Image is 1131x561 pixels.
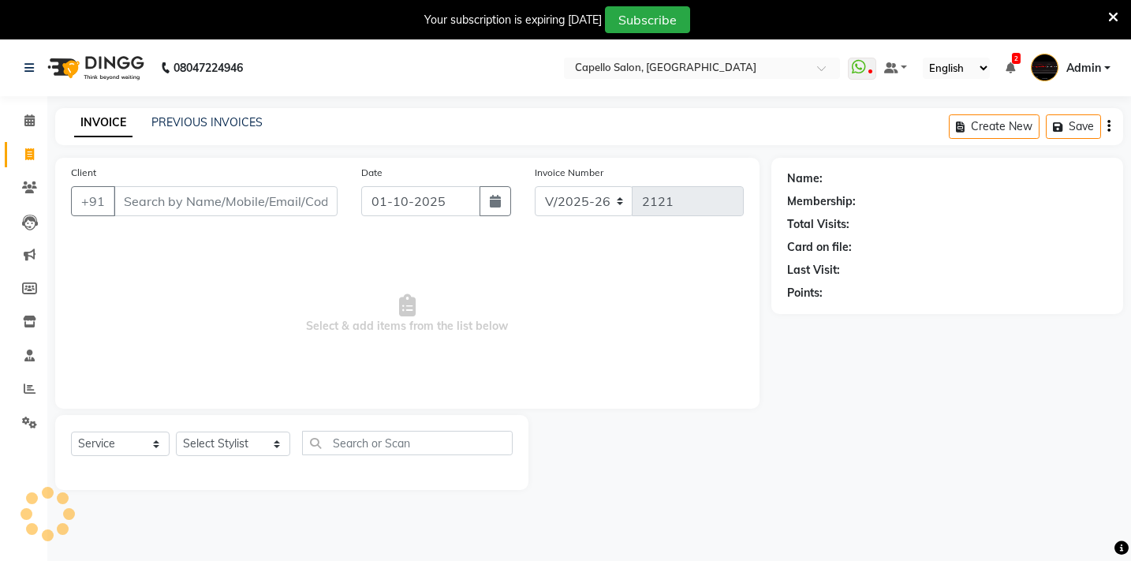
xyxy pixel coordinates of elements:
div: Last Visit: [787,262,840,279]
span: 2 [1012,53,1021,64]
div: Membership: [787,193,856,210]
b: 08047224946 [174,46,243,90]
div: Card on file: [787,239,852,256]
div: Points: [787,285,823,301]
a: INVOICE [74,109,133,137]
button: Subscribe [605,6,690,33]
a: PREVIOUS INVOICES [151,115,263,129]
label: Client [71,166,96,180]
div: Name: [787,170,823,187]
label: Date [361,166,383,180]
input: Search by Name/Mobile/Email/Code [114,186,338,216]
input: Search or Scan [302,431,513,455]
label: Invoice Number [535,166,603,180]
span: Admin [1066,60,1101,77]
div: Your subscription is expiring [DATE] [424,12,602,28]
img: logo [40,46,148,90]
span: Select & add items from the list below [71,235,744,393]
img: Admin [1031,54,1058,81]
a: 2 [1006,61,1015,75]
div: Total Visits: [787,216,849,233]
button: Create New [949,114,1040,139]
button: +91 [71,186,115,216]
button: Save [1046,114,1101,139]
